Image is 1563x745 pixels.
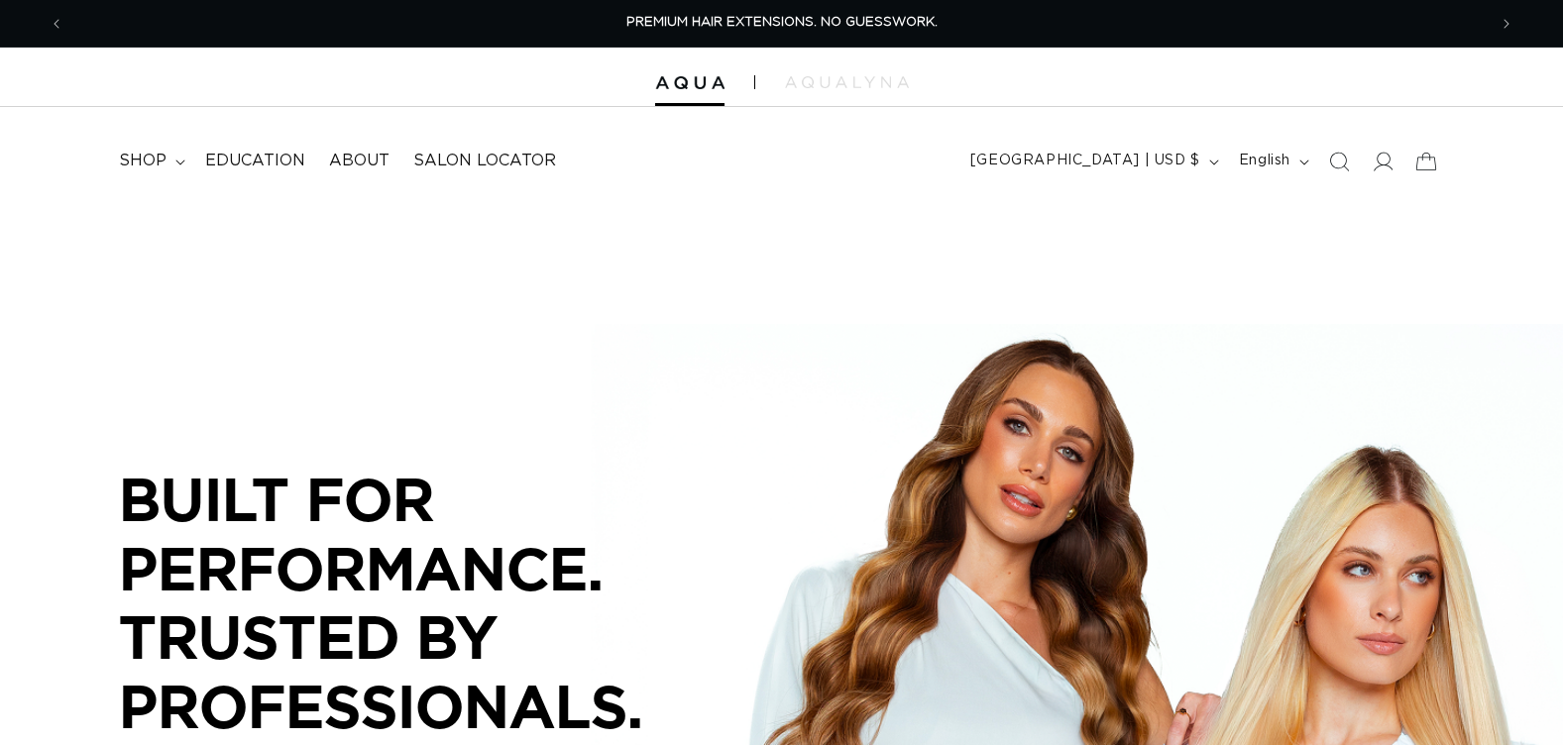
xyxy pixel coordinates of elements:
img: aqualyna.com [785,76,909,88]
summary: shop [107,139,193,183]
a: Education [193,139,317,183]
button: English [1227,143,1317,180]
span: About [329,151,390,171]
a: Salon Locator [401,139,568,183]
summary: Search [1317,140,1361,183]
span: shop [119,151,167,171]
span: PREMIUM HAIR EXTENSIONS. NO GUESSWORK. [626,16,938,29]
span: Education [205,151,305,171]
p: BUILT FOR PERFORMANCE. TRUSTED BY PROFESSIONALS. [119,465,714,740]
button: [GEOGRAPHIC_DATA] | USD $ [958,143,1227,180]
button: Next announcement [1485,5,1528,43]
span: Salon Locator [413,151,556,171]
span: English [1239,151,1290,171]
span: [GEOGRAPHIC_DATA] | USD $ [970,151,1200,171]
button: Previous announcement [35,5,78,43]
img: Aqua Hair Extensions [655,76,725,90]
a: About [317,139,401,183]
